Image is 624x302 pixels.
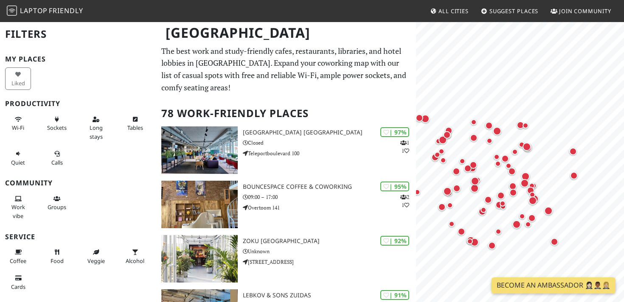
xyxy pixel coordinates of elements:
div: Map marker [451,166,462,177]
h3: Productivity [5,100,151,108]
a: Join Community [547,3,615,19]
div: Map marker [526,213,537,224]
div: Map marker [468,159,479,171]
img: LaptopFriendly [7,6,17,16]
img: Aristo Meeting Center Amsterdam [161,126,238,174]
span: Coffee [10,257,26,265]
div: Map marker [517,140,527,150]
div: Map marker [521,141,533,153]
button: Food [44,245,70,268]
p: Closed [243,139,416,147]
div: Map marker [491,125,503,137]
p: Teleportboulevard 100 [243,149,416,157]
div: Map marker [465,236,475,246]
div: Map marker [468,132,479,143]
div: Map marker [495,190,506,201]
button: Coffee [5,245,31,268]
div: Map marker [437,134,449,146]
div: Map marker [508,187,519,198]
div: Map marker [436,146,447,157]
div: Map marker [520,171,531,182]
p: 09:00 – 17:00 [243,193,416,201]
button: Veggie [83,245,109,268]
div: Map marker [438,155,448,165]
div: Map marker [510,147,520,157]
div: | 95% [380,182,409,191]
div: Map marker [511,218,523,230]
span: Stable Wi-Fi [12,124,24,131]
div: Map marker [462,163,473,174]
div: Map marker [549,236,560,247]
div: Map marker [568,146,579,157]
div: Map marker [486,240,498,251]
button: Alcohol [122,245,148,268]
span: Long stays [90,124,103,140]
button: Calls [44,147,70,169]
button: Tables [122,112,148,135]
h3: Zoku [GEOGRAPHIC_DATA] [243,238,416,245]
h3: [GEOGRAPHIC_DATA] [GEOGRAPHIC_DATA] [243,129,416,136]
p: [STREET_ADDRESS] [243,258,416,266]
a: Aristo Meeting Center Amsterdam | 97% 11 [GEOGRAPHIC_DATA] [GEOGRAPHIC_DATA] Closed Teleportboule... [156,126,416,174]
span: Friendly [49,6,83,15]
div: Map marker [520,120,531,131]
p: Overtoom 141 [243,204,416,212]
div: Map marker [419,113,431,125]
img: BounceSpace Coffee & Coworking [161,181,238,228]
img: Zoku Amsterdam [161,235,238,282]
div: Map marker [456,226,467,237]
span: People working [11,203,25,219]
div: Map marker [430,152,441,163]
div: Map marker [493,226,503,237]
div: | 97% [380,127,409,137]
div: Map marker [506,166,517,177]
div: Map marker [503,161,514,171]
span: Suggest Places [489,7,539,15]
p: 1 1 [400,139,409,155]
div: Map marker [492,152,502,162]
div: Map marker [477,206,488,217]
div: Map marker [523,219,533,229]
button: Long stays [83,112,109,143]
a: BounceSpace Coffee & Coworking | 95% 21 BounceSpace Coffee & Coworking 09:00 – 17:00 Overtoom 141 [156,181,416,228]
button: Groups [44,192,70,214]
span: Credit cards [11,283,25,291]
div: Map marker [465,235,477,246]
a: LaptopFriendly LaptopFriendly [7,4,83,19]
div: Map marker [451,183,462,194]
div: Map marker [542,205,554,217]
div: Map marker [469,182,481,194]
div: Map marker [527,195,539,207]
div: Map marker [441,129,453,140]
div: Map marker [507,181,518,192]
span: Food [51,257,64,265]
div: Map marker [522,142,534,154]
div: Map marker [414,112,425,123]
button: Work vibe [5,192,31,223]
span: All Cities [438,7,469,15]
p: The best work and study-friendly cafes, restaurants, libraries, and hotel lobbies in [GEOGRAPHIC_... [161,45,411,94]
div: Map marker [478,205,489,215]
div: Map marker [483,194,494,205]
div: Map marker [433,136,444,146]
a: All Cities [427,3,472,19]
div: Map marker [445,200,455,210]
h3: BounceSpace Coffee & Coworking [243,183,416,190]
div: Map marker [441,185,453,197]
a: Zoku Amsterdam | 92% Zoku [GEOGRAPHIC_DATA] Unknown [STREET_ADDRESS] [156,235,416,282]
p: 2 1 [400,193,409,209]
span: Veggie [87,257,105,265]
div: Map marker [517,211,527,221]
h2: 78 Work-Friendly Places [161,101,411,126]
div: Map marker [568,170,579,181]
div: Map marker [469,175,481,187]
span: Work-friendly tables [127,124,143,131]
div: Map marker [412,187,422,197]
div: Map marker [472,175,483,185]
h3: Lebkov & Sons Zuidas [243,292,416,299]
div: Map marker [498,199,508,209]
div: Map marker [483,120,495,131]
h3: My Places [5,55,151,63]
div: Map marker [469,236,481,248]
div: | 91% [380,290,409,300]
